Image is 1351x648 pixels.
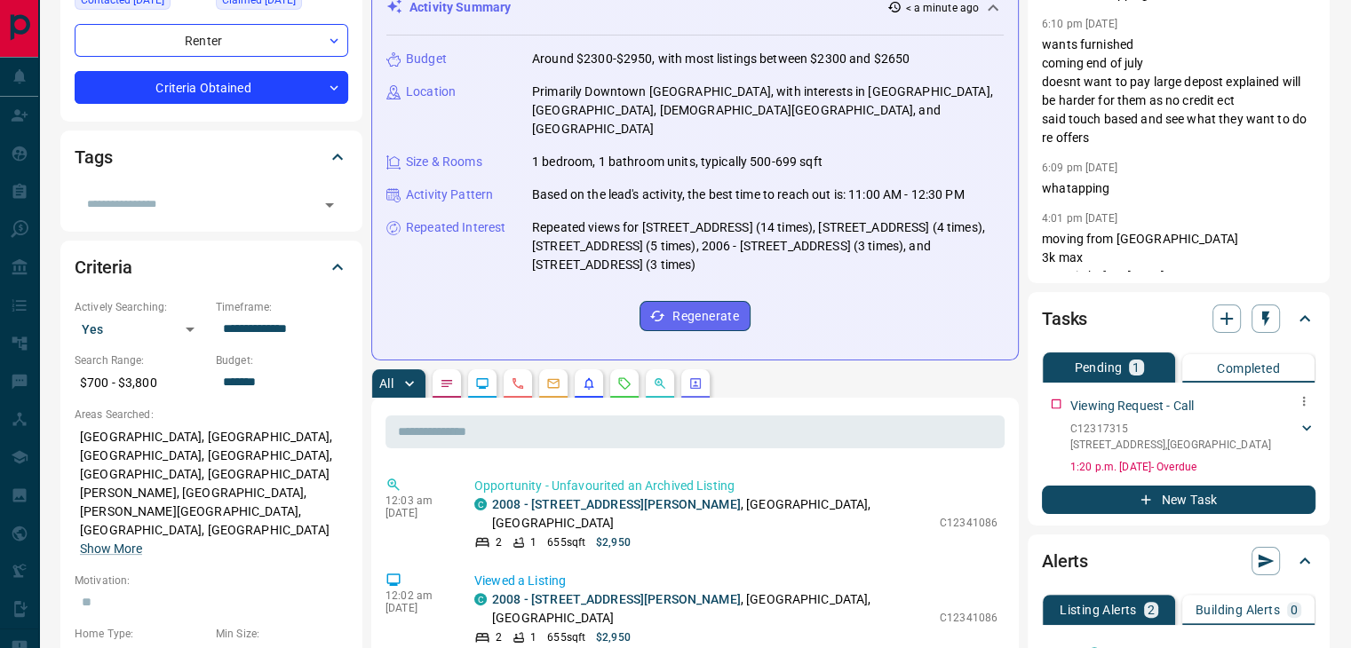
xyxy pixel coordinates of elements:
[474,593,487,605] div: condos.ca
[596,534,631,550] p: $2,950
[75,352,207,368] p: Search Range:
[1070,437,1271,453] p: [STREET_ADDRESS] , [GEOGRAPHIC_DATA]
[532,50,910,68] p: Around $2300-$2950, with most listings between $2300 and $2650
[617,376,632,391] svg: Requests
[474,572,997,590] p: Viewed a Listing
[216,299,348,315] p: Timeframe:
[80,540,142,558] button: Show More
[530,629,536,645] p: 1
[1070,397,1194,415] p: Viewing Request - Call
[1291,604,1298,616] p: 0
[496,629,502,645] p: 2
[474,477,997,495] p: Opportunity - Unfavourited an Archived Listing
[1042,540,1315,582] div: Alerts
[75,143,112,171] h2: Tags
[492,592,741,606] a: 2008 - [STREET_ADDRESS][PERSON_NAME]
[492,497,741,511] a: 2008 - [STREET_ADDRESS][PERSON_NAME]
[1042,162,1117,174] p: 6:09 pm [DATE]
[75,368,207,398] p: $700 - $3,800
[1042,18,1117,30] p: 6:10 pm [DATE]
[1060,604,1137,616] p: Listing Alerts
[640,301,751,331] button: Regenerate
[1148,604,1155,616] p: 2
[1042,297,1315,340] div: Tasks
[385,494,448,507] p: 12:03 am
[1042,212,1117,225] p: 4:01 pm [DATE]
[1132,361,1140,374] p: 1
[75,71,348,104] div: Criteria Obtained
[440,376,454,391] svg: Notes
[75,573,348,589] p: Motivation:
[75,315,207,344] div: Yes
[385,602,448,614] p: [DATE]
[492,495,931,533] p: , [GEOGRAPHIC_DATA], [GEOGRAPHIC_DATA]
[1070,417,1315,456] div: C12317315[STREET_ADDRESS],[GEOGRAPHIC_DATA]
[406,186,493,204] p: Activity Pattern
[474,498,487,510] div: condos.ca
[75,299,207,315] p: Actively Searching:
[75,407,348,423] p: Areas Searched:
[1217,362,1280,375] p: Completed
[547,534,585,550] p: 655 sqft
[75,626,207,642] p: Home Type:
[532,218,1004,274] p: Repeated views for [STREET_ADDRESS] (14 times), [STREET_ADDRESS] (4 times), [STREET_ADDRESS] (5 t...
[530,534,536,550] p: 1
[75,253,132,281] h2: Criteria
[496,534,502,550] p: 2
[1042,36,1315,147] p: wants furnished coming end of july doesnt want to pay large depost explained will be harder for t...
[1042,547,1088,575] h2: Alerts
[216,352,348,368] p: Budget:
[406,50,447,68] p: Budget
[75,136,348,178] div: Tags
[379,377,393,390] p: All
[1042,230,1315,304] p: moving from [GEOGRAPHIC_DATA] 3k max move in before [DATE] wants condo
[1042,304,1087,333] h2: Tasks
[406,153,482,171] p: Size & Rooms
[1042,179,1315,198] p: whatapping
[1074,361,1122,374] p: Pending
[596,629,631,645] p: $2,950
[75,24,348,57] div: Renter
[653,376,667,391] svg: Opportunities
[532,83,1004,138] p: Primarily Downtown [GEOGRAPHIC_DATA], with interests in [GEOGRAPHIC_DATA], [GEOGRAPHIC_DATA], [DE...
[406,83,456,101] p: Location
[492,590,931,628] p: , [GEOGRAPHIC_DATA], [GEOGRAPHIC_DATA]
[1070,421,1271,437] p: C12317315
[688,376,703,391] svg: Agent Actions
[511,376,525,391] svg: Calls
[547,629,585,645] p: 655 sqft
[1042,486,1315,514] button: New Task
[940,515,997,531] p: C12341086
[582,376,596,391] svg: Listing Alerts
[1070,459,1315,475] p: 1:20 p.m. [DATE] - Overdue
[406,218,505,237] p: Repeated Interest
[532,153,823,171] p: 1 bedroom, 1 bathroom units, typically 500-699 sqft
[75,246,348,288] div: Criteria
[1196,604,1280,616] p: Building Alerts
[75,423,348,564] p: [GEOGRAPHIC_DATA], [GEOGRAPHIC_DATA], [GEOGRAPHIC_DATA], [GEOGRAPHIC_DATA], [GEOGRAPHIC_DATA], [G...
[940,610,997,626] p: C12341086
[385,589,448,602] p: 12:02 am
[532,186,965,204] p: Based on the lead's activity, the best time to reach out is: 11:00 AM - 12:30 PM
[475,376,489,391] svg: Lead Browsing Activity
[216,626,348,642] p: Min Size:
[546,376,560,391] svg: Emails
[317,193,342,217] button: Open
[385,507,448,519] p: [DATE]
